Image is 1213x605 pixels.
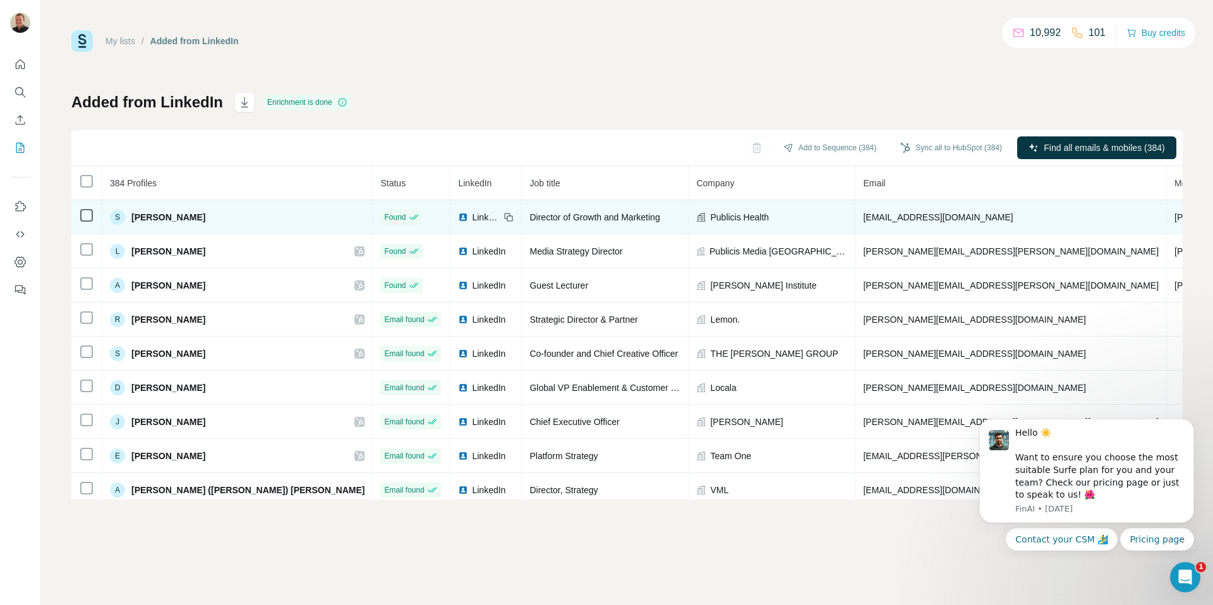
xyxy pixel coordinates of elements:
div: A [110,482,125,498]
button: Find all emails & mobiles (384) [1017,136,1176,159]
span: [EMAIL_ADDRESS][DOMAIN_NAME] [863,485,1013,495]
img: LinkedIn logo [458,280,468,291]
span: Found [384,212,406,223]
span: Found [384,280,406,291]
button: Add to Sequence (384) [775,138,885,157]
img: LinkedIn logo [458,349,468,359]
img: Surfe Logo [71,30,93,52]
span: LinkedIn [458,178,492,188]
img: Avatar [10,13,30,33]
span: Email found [384,450,424,462]
img: LinkedIn logo [458,417,468,427]
span: Status [380,178,406,188]
img: LinkedIn logo [458,383,468,393]
h1: Added from LinkedIn [71,92,223,112]
span: Co-founder and Chief Creative Officer [529,349,678,359]
button: Dashboard [10,251,30,273]
div: Added from LinkedIn [150,35,239,47]
img: LinkedIn logo [458,246,468,256]
div: S [110,210,125,225]
span: Locala [710,381,736,394]
span: Media Strategy Director [529,246,622,256]
div: E [110,448,125,464]
span: Chief Executive Officer [529,417,619,427]
button: Use Surfe API [10,223,30,246]
div: S [110,346,125,361]
span: [PERSON_NAME] [131,211,205,224]
span: Platform Strategy [529,451,598,461]
a: My lists [106,36,135,46]
span: [EMAIL_ADDRESS][PERSON_NAME][DOMAIN_NAME] [863,451,1085,461]
button: Buy credits [1126,24,1185,42]
span: Email found [384,314,424,325]
button: Feedback [10,279,30,301]
span: Find all emails & mobiles (384) [1044,141,1164,154]
span: LinkedIn [472,347,505,360]
span: LinkedIn [472,211,500,224]
span: [PERSON_NAME] [710,416,783,428]
p: 10,992 [1030,25,1061,40]
li: / [142,35,144,47]
span: Strategic Director & Partner [529,314,637,325]
button: My lists [10,136,30,159]
span: [PERSON_NAME] [131,347,205,360]
span: Mobile [1174,178,1200,188]
span: Email [863,178,885,188]
span: [PERSON_NAME][EMAIL_ADDRESS][DOMAIN_NAME] [863,314,1085,325]
span: THE [PERSON_NAME] GROUP [710,347,838,360]
span: LinkedIn [472,484,505,496]
span: [PERSON_NAME] [131,450,205,462]
div: A [110,278,125,293]
span: LinkedIn [472,245,505,258]
button: Sync all to HubSpot (384) [891,138,1011,157]
span: [PERSON_NAME] [131,416,205,428]
span: LinkedIn [472,313,505,326]
button: Use Surfe on LinkedIn [10,195,30,218]
img: LinkedIn logo [458,451,468,461]
span: [PERSON_NAME][EMAIL_ADDRESS][DOMAIN_NAME] [863,349,1085,359]
button: Quick start [10,53,30,76]
span: [PERSON_NAME] [131,313,205,326]
span: Director of Growth and Marketing [529,212,660,222]
button: Enrich CSV [10,109,30,131]
span: [EMAIL_ADDRESS][DOMAIN_NAME] [863,212,1013,222]
span: [PERSON_NAME] ([PERSON_NAME]) [PERSON_NAME] [131,484,365,496]
span: Director, Strategy [529,485,598,495]
div: D [110,380,125,395]
span: Publicis Media [GEOGRAPHIC_DATA] [709,245,847,258]
span: [PERSON_NAME][EMAIL_ADDRESS][PERSON_NAME][DOMAIN_NAME] [863,417,1159,427]
img: LinkedIn logo [458,485,468,495]
span: Email found [384,416,424,428]
span: [PERSON_NAME] [131,381,205,394]
span: VML [710,484,728,496]
iframe: Intercom notifications message [960,407,1213,558]
span: [PERSON_NAME] Institute [710,279,816,292]
span: [PERSON_NAME][EMAIL_ADDRESS][PERSON_NAME][DOMAIN_NAME] [863,280,1159,291]
span: [PERSON_NAME] [131,279,205,292]
span: Job title [529,178,560,188]
button: Search [10,81,30,104]
p: 101 [1089,25,1106,40]
span: [PERSON_NAME][EMAIL_ADDRESS][PERSON_NAME][DOMAIN_NAME] [863,246,1159,256]
img: LinkedIn logo [458,314,468,325]
span: 1 [1196,562,1206,572]
span: Global VP Enablement & Customer success [529,383,703,393]
iframe: Intercom live chat [1170,562,1200,592]
div: Enrichment is done [263,95,351,110]
span: LinkedIn [472,450,505,462]
span: LinkedIn [472,381,505,394]
span: Company [696,178,734,188]
img: LinkedIn logo [458,212,468,222]
div: R [110,312,125,327]
span: [PERSON_NAME][EMAIL_ADDRESS][DOMAIN_NAME] [863,383,1085,393]
span: Publicis Health [710,211,769,224]
span: Email found [384,348,424,359]
span: Email found [384,382,424,393]
span: Email found [384,484,424,496]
